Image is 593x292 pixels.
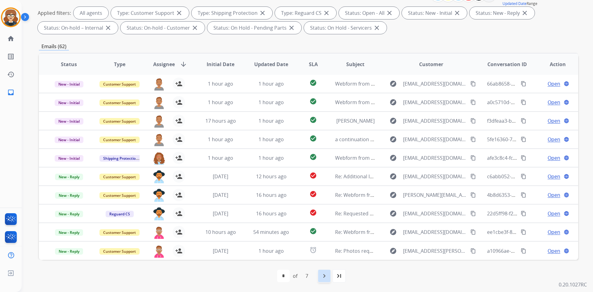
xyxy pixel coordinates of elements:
[153,61,175,68] span: Assignee
[111,7,189,19] div: Type: Customer Support
[548,99,560,106] span: Open
[487,80,582,87] span: 66ab8658-aca9-4e12-9d12-d5f8436b42d8
[175,228,183,236] mat-icon: person_add
[213,248,228,254] span: [DATE]
[55,137,83,143] span: New - Initial
[548,173,560,180] span: Open
[389,210,397,217] mat-icon: explore
[336,117,375,124] span: [PERSON_NAME]
[487,136,579,143] span: 5fe16360-70f3-4d16-8941-fb21925daac2
[259,80,284,87] span: 1 hour ago
[309,172,317,179] mat-icon: check_circle
[487,173,579,180] span: c6abb052-c92f-48ff-a7b6-1e2e64d39404
[309,227,317,235] mat-icon: check_circle
[335,136,428,143] span: a continuation of [PERSON_NAME] claim
[205,117,236,124] span: 17 hours ago
[528,53,578,75] th: Action
[470,229,476,235] mat-icon: content_copy
[470,155,476,161] mat-icon: content_copy
[55,229,83,236] span: New - Reply
[373,24,381,32] mat-icon: close
[301,270,313,282] div: 7
[120,22,205,34] div: Status: On-hold - Customer
[487,192,582,198] span: 4b8d6353-8937-4833-af86-0d427549e8c8
[564,137,569,142] mat-icon: language
[259,154,284,161] span: 1 hour ago
[55,99,83,106] span: New - Initial
[470,99,476,105] mat-icon: content_copy
[521,81,526,87] mat-icon: content_copy
[389,191,397,199] mat-icon: explore
[55,174,83,180] span: New - Reply
[521,211,526,216] mat-icon: content_copy
[403,154,467,162] span: [EMAIL_ADDRESS][DOMAIN_NAME]
[191,7,272,19] div: Type: Shipping Protection
[389,154,397,162] mat-icon: explore
[38,9,71,17] p: Applied filters:
[55,211,83,217] span: New - Reply
[419,61,443,68] span: Customer
[7,71,15,78] mat-icon: history
[207,22,301,34] div: Status: On Hold - Pending Parts
[99,174,140,180] span: Customer Support
[335,210,386,217] span: Re: Requested photos
[403,210,467,217] span: [EMAIL_ADDRESS][DOMAIN_NAME]
[309,135,317,142] mat-icon: check_circle
[470,137,476,142] mat-icon: content_copy
[403,136,467,143] span: [EMAIL_ADDRESS][DOMAIN_NAME]
[55,248,83,255] span: New - Reply
[175,173,183,180] mat-icon: person_add
[389,173,397,180] mat-icon: explore
[309,79,317,87] mat-icon: check_circle
[470,174,476,179] mat-icon: content_copy
[309,61,318,68] span: SLA
[453,9,461,17] mat-icon: close
[175,117,183,125] mat-icon: person_add
[403,191,467,199] span: [PERSON_NAME][EMAIL_ADDRESS][DOMAIN_NAME]
[389,99,397,106] mat-icon: explore
[256,210,287,217] span: 16 hours ago
[99,137,140,143] span: Customer Support
[335,80,475,87] span: Webform from [EMAIL_ADDRESS][DOMAIN_NAME] on [DATE]
[521,118,526,124] mat-icon: content_copy
[487,210,580,217] span: 22d5ff98-f2aa-40dd-9407-d913ac4aa312
[403,247,467,255] span: [EMAIL_ADDRESS][PERSON_NAME][DOMAIN_NAME]
[564,248,569,254] mat-icon: language
[55,192,83,199] span: New - Reply
[99,118,140,125] span: Customer Support
[99,81,140,87] span: Customer Support
[403,117,467,125] span: [EMAIL_ADDRESS][DOMAIN_NAME]
[309,246,317,254] mat-icon: alarm
[175,154,183,162] mat-icon: person_add
[99,229,140,236] span: Customer Support
[205,229,236,235] span: 10 hours ago
[106,211,134,217] span: Reguard CS
[213,173,228,180] span: [DATE]
[487,117,580,124] span: f3dfeaa3-b810-41dc-bad4-d79873cf6020
[213,192,228,198] span: [DATE]
[548,191,560,199] span: Open
[389,80,397,87] mat-icon: explore
[346,61,364,68] span: Subject
[521,174,526,179] mat-icon: content_copy
[175,80,183,87] mat-icon: person_add
[208,136,233,143] span: 1 hour ago
[564,174,569,179] mat-icon: language
[175,99,183,106] mat-icon: person_add
[39,43,69,50] p: Emails (62)
[389,247,397,255] mat-icon: explore
[175,210,183,217] mat-icon: person_add
[153,152,165,165] img: agent-avatar
[259,136,284,143] span: 1 hour ago
[389,136,397,143] mat-icon: explore
[548,136,560,143] span: Open
[153,170,165,183] img: agent-avatar
[153,96,165,109] img: agent-avatar
[175,191,183,199] mat-icon: person_add
[321,272,328,280] mat-icon: navigate_next
[548,154,560,162] span: Open
[402,7,467,19] div: Status: New - Initial
[403,99,467,106] span: [EMAIL_ADDRESS][DOMAIN_NAME]
[259,9,266,17] mat-icon: close
[564,155,569,161] mat-icon: language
